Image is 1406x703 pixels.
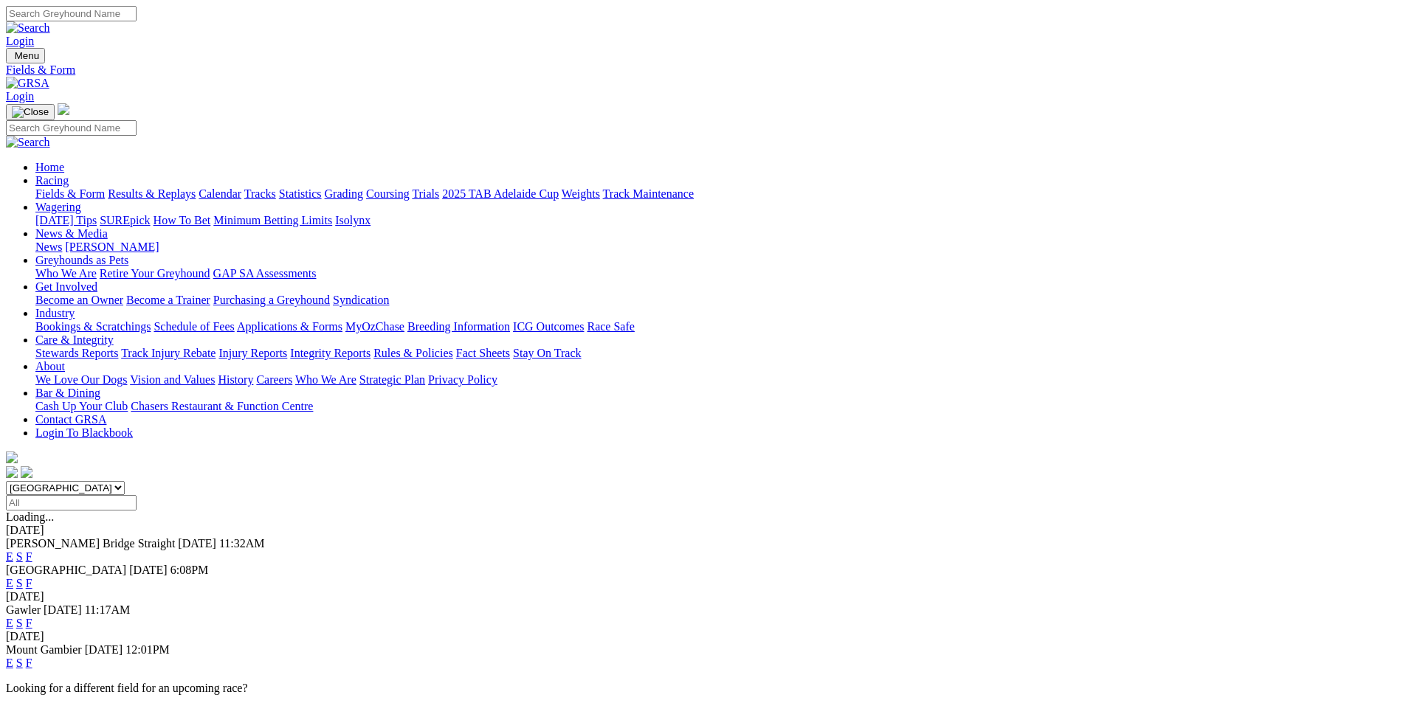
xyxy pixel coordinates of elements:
a: [DATE] Tips [35,214,97,226]
input: Search [6,6,137,21]
a: Fields & Form [35,187,105,200]
div: Greyhounds as Pets [35,267,1400,280]
div: Fields & Form [6,63,1400,77]
a: Strategic Plan [359,373,425,386]
div: [DATE] [6,524,1400,537]
span: 6:08PM [170,564,209,576]
a: Careers [256,373,292,386]
a: Applications & Forms [237,320,342,333]
a: Tracks [244,187,276,200]
a: About [35,360,65,373]
a: News [35,240,62,253]
span: 11:17AM [85,603,131,616]
a: Track Injury Rebate [121,347,216,359]
a: SUREpick [100,214,150,226]
div: News & Media [35,240,1400,254]
a: S [16,550,23,563]
span: [DATE] [178,537,216,550]
a: Contact GRSA [35,413,106,426]
div: About [35,373,1400,387]
span: Gawler [6,603,41,616]
a: How To Bet [154,214,211,226]
a: Bar & Dining [35,387,100,399]
a: Care & Integrity [35,333,114,346]
span: [PERSON_NAME] Bridge Straight [6,537,175,550]
a: Wagering [35,201,81,213]
span: Mount Gambier [6,643,82,656]
img: GRSA [6,77,49,90]
a: Trials [412,187,439,200]
a: Results & Replays [108,187,196,200]
a: 2025 TAB Adelaide Cup [442,187,559,200]
input: Select date [6,495,137,510]
div: [DATE] [6,630,1400,643]
a: Who We Are [35,267,97,280]
a: S [16,657,23,669]
img: twitter.svg [21,466,32,478]
img: logo-grsa-white.png [58,103,69,115]
a: F [26,550,32,563]
img: logo-grsa-white.png [6,451,18,463]
a: Isolynx [335,214,371,226]
div: [DATE] [6,590,1400,603]
a: News & Media [35,227,108,240]
a: Retire Your Greyhound [100,267,210,280]
span: [DATE] [44,603,82,616]
a: Rules & Policies [373,347,453,359]
a: Become a Trainer [126,294,210,306]
a: Racing [35,174,69,187]
a: Weights [562,187,600,200]
span: 12:01PM [125,643,170,656]
a: We Love Our Dogs [35,373,127,386]
div: Get Involved [35,294,1400,307]
div: Wagering [35,214,1400,227]
img: Search [6,136,50,149]
span: [GEOGRAPHIC_DATA] [6,564,126,576]
a: Grading [325,187,363,200]
a: Login [6,35,34,47]
a: Who We Are [295,373,356,386]
span: [DATE] [129,564,168,576]
a: Stewards Reports [35,347,118,359]
a: S [16,617,23,629]
a: E [6,577,13,589]
p: Looking for a different field for an upcoming race? [6,682,1400,695]
a: MyOzChase [345,320,404,333]
a: Coursing [366,187,410,200]
a: Track Maintenance [603,187,694,200]
a: Login To Blackbook [35,426,133,439]
span: [DATE] [85,643,123,656]
a: Injury Reports [218,347,287,359]
a: Calendar [199,187,241,200]
a: Statistics [279,187,322,200]
a: Industry [35,307,75,319]
a: F [26,617,32,629]
button: Toggle navigation [6,104,55,120]
a: Login [6,90,34,103]
a: Cash Up Your Club [35,400,128,412]
a: Become an Owner [35,294,123,306]
a: Privacy Policy [428,373,497,386]
img: facebook.svg [6,466,18,478]
a: F [26,577,32,589]
a: E [6,617,13,629]
a: Greyhounds as Pets [35,254,128,266]
div: Industry [35,320,1400,333]
div: Care & Integrity [35,347,1400,360]
a: GAP SA Assessments [213,267,317,280]
img: Search [6,21,50,35]
a: Race Safe [587,320,634,333]
a: Bookings & Scratchings [35,320,151,333]
a: S [16,577,23,589]
input: Search [6,120,137,136]
button: Toggle navigation [6,48,45,63]
a: Integrity Reports [290,347,371,359]
div: Racing [35,187,1400,201]
span: 11:32AM [219,537,265,550]
a: Chasers Restaurant & Function Centre [131,400,313,412]
img: Close [12,106,49,118]
a: Fact Sheets [456,347,510,359]
div: Bar & Dining [35,400,1400,413]
a: Syndication [333,294,389,306]
span: Menu [15,50,39,61]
